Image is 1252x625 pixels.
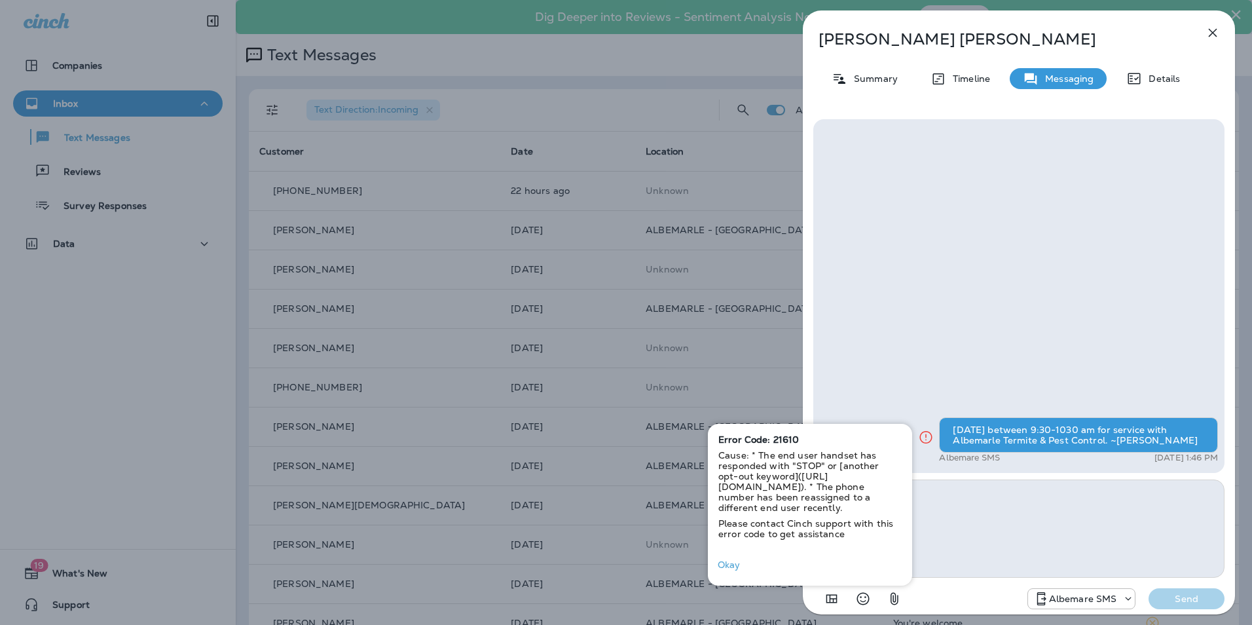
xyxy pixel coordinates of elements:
button: Okay [708,555,750,575]
p: [DATE] 1:46 PM [1154,453,1218,463]
p: Albemare SMS [1049,594,1117,604]
button: Add in a premade template [819,586,845,612]
p: Summary [847,73,898,84]
p: Details [1142,73,1180,84]
div: Please contact Cinch support with this error code to get assistance [708,518,912,539]
p: Messaging [1039,73,1094,84]
div: +1 (252) 600-3555 [1028,591,1135,607]
div: Cause: * The end user handset has responded with "STOP" or [another opt-out keyword]([URL][DOMAIN... [708,450,912,513]
button: Select an emoji [850,586,876,612]
button: Click for more info [913,424,939,451]
p: Error Code: 21610 [718,434,902,445]
p: [PERSON_NAME] [PERSON_NAME] [819,30,1176,48]
p: Albemare SMS [939,453,1000,463]
p: Timeline [946,73,990,84]
div: [DATE] between 9:30-1030 am for service with Albemarle Termite & Pest Control. ~[PERSON_NAME] [939,417,1218,453]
